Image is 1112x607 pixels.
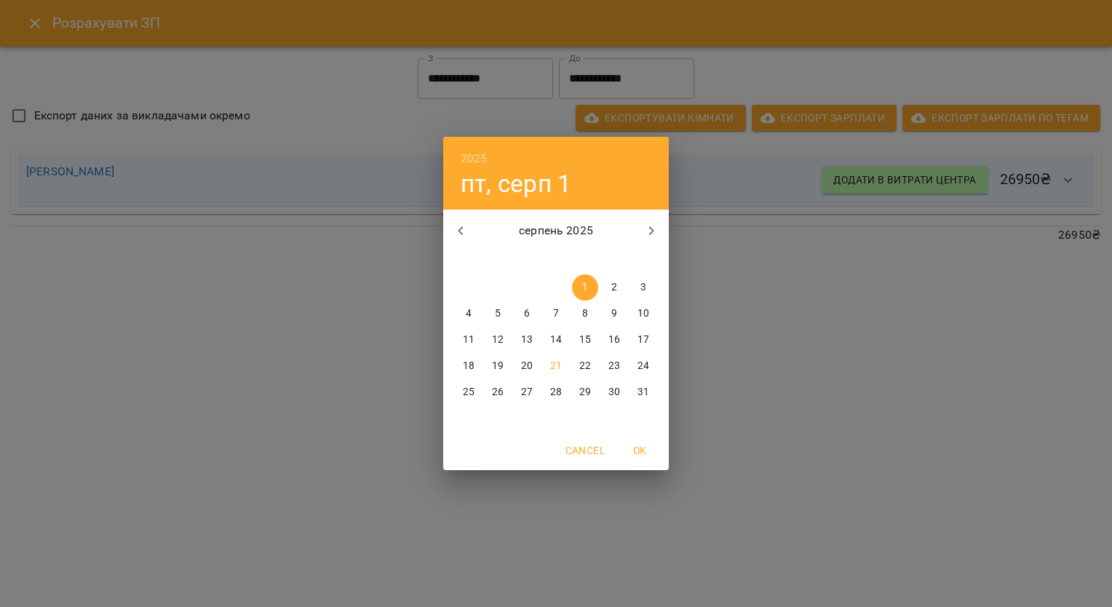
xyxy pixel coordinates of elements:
[461,148,488,169] button: 2025
[572,253,598,267] span: пт
[560,437,611,464] button: Cancel
[630,301,656,327] button: 10
[514,379,540,405] button: 27
[456,379,482,405] button: 25
[630,353,656,379] button: 24
[572,353,598,379] button: 22
[579,333,591,347] p: 15
[463,333,474,347] p: 11
[630,327,656,353] button: 17
[485,253,511,267] span: вт
[622,442,657,459] span: OK
[485,327,511,353] button: 12
[550,333,562,347] p: 14
[514,327,540,353] button: 13
[572,274,598,301] button: 1
[582,280,588,295] p: 1
[492,359,504,373] p: 19
[521,359,533,373] p: 20
[485,353,511,379] button: 19
[638,333,649,347] p: 17
[456,327,482,353] button: 11
[543,327,569,353] button: 14
[456,253,482,267] span: пн
[601,379,627,405] button: 30
[550,359,562,373] p: 21
[611,306,617,321] p: 9
[638,359,649,373] p: 24
[456,301,482,327] button: 4
[579,359,591,373] p: 22
[608,333,620,347] p: 16
[638,306,649,321] p: 10
[521,333,533,347] p: 13
[550,385,562,400] p: 28
[616,437,663,464] button: OK
[466,306,472,321] p: 4
[579,385,591,400] p: 29
[495,306,501,321] p: 5
[543,253,569,267] span: чт
[524,306,530,321] p: 6
[514,301,540,327] button: 6
[485,301,511,327] button: 5
[601,301,627,327] button: 9
[514,353,540,379] button: 20
[572,327,598,353] button: 15
[492,385,504,400] p: 26
[463,359,474,373] p: 18
[478,222,635,239] p: серпень 2025
[608,359,620,373] p: 23
[514,253,540,267] span: ср
[521,385,533,400] p: 27
[582,306,588,321] p: 8
[543,301,569,327] button: 7
[572,301,598,327] button: 8
[630,379,656,405] button: 31
[608,385,620,400] p: 30
[630,274,656,301] button: 3
[640,280,646,295] p: 3
[543,379,569,405] button: 28
[553,306,559,321] p: 7
[461,169,571,199] button: пт, серп 1
[543,353,569,379] button: 21
[572,379,598,405] button: 29
[492,333,504,347] p: 12
[565,442,605,459] span: Cancel
[630,253,656,267] span: нд
[456,353,482,379] button: 18
[601,274,627,301] button: 2
[601,353,627,379] button: 23
[601,327,627,353] button: 16
[601,253,627,267] span: сб
[611,280,617,295] p: 2
[638,385,649,400] p: 31
[485,379,511,405] button: 26
[463,385,474,400] p: 25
